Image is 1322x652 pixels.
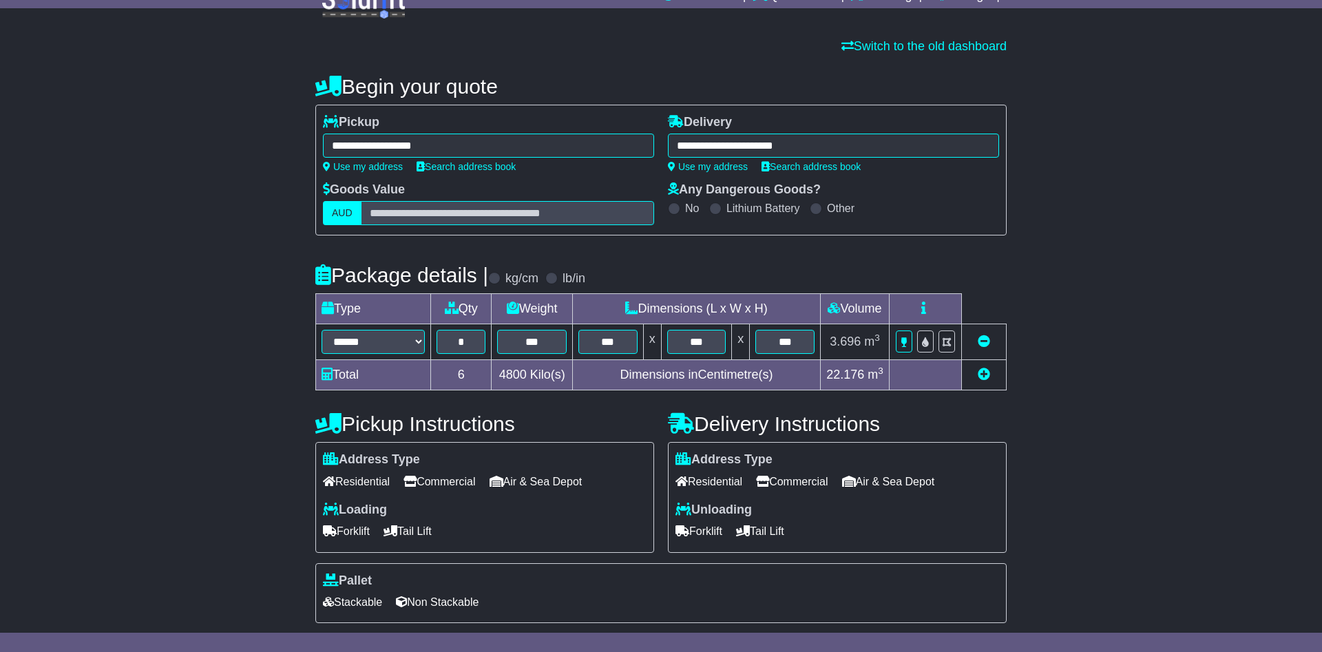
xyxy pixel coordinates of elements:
[431,360,492,390] td: 6
[841,39,1007,53] a: Switch to the old dashboard
[736,520,784,542] span: Tail Lift
[675,520,722,542] span: Forklift
[726,202,800,215] label: Lithium Battery
[864,335,880,348] span: m
[732,324,750,360] td: x
[820,294,889,324] td: Volume
[490,471,583,492] span: Air & Sea Depot
[323,452,420,467] label: Address Type
[826,368,864,381] span: 22.176
[384,520,432,542] span: Tail Lift
[668,412,1007,435] h4: Delivery Instructions
[756,471,828,492] span: Commercial
[315,412,654,435] h4: Pickup Instructions
[323,503,387,518] label: Loading
[573,360,821,390] td: Dimensions in Centimetre(s)
[417,161,516,172] a: Search address book
[643,324,661,360] td: x
[978,368,990,381] a: Add new item
[492,294,573,324] td: Weight
[396,591,479,613] span: Non Stackable
[668,182,821,198] label: Any Dangerous Goods?
[323,182,405,198] label: Goods Value
[499,368,527,381] span: 4800
[868,368,883,381] span: m
[762,161,861,172] a: Search address book
[675,471,742,492] span: Residential
[403,471,475,492] span: Commercial
[668,115,732,130] label: Delivery
[323,520,370,542] span: Forklift
[675,452,773,467] label: Address Type
[830,335,861,348] span: 3.696
[842,471,935,492] span: Air & Sea Depot
[874,333,880,343] sup: 3
[323,471,390,492] span: Residential
[315,75,1007,98] h4: Begin your quote
[431,294,492,324] td: Qty
[675,503,752,518] label: Unloading
[323,161,403,172] a: Use my address
[668,161,748,172] a: Use my address
[573,294,821,324] td: Dimensions (L x W x H)
[685,202,699,215] label: No
[878,366,883,376] sup: 3
[323,115,379,130] label: Pickup
[316,360,431,390] td: Total
[505,271,538,286] label: kg/cm
[492,360,573,390] td: Kilo(s)
[323,591,382,613] span: Stackable
[316,294,431,324] td: Type
[315,264,488,286] h4: Package details |
[978,335,990,348] a: Remove this item
[563,271,585,286] label: lb/in
[827,202,854,215] label: Other
[323,201,361,225] label: AUD
[323,574,372,589] label: Pallet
